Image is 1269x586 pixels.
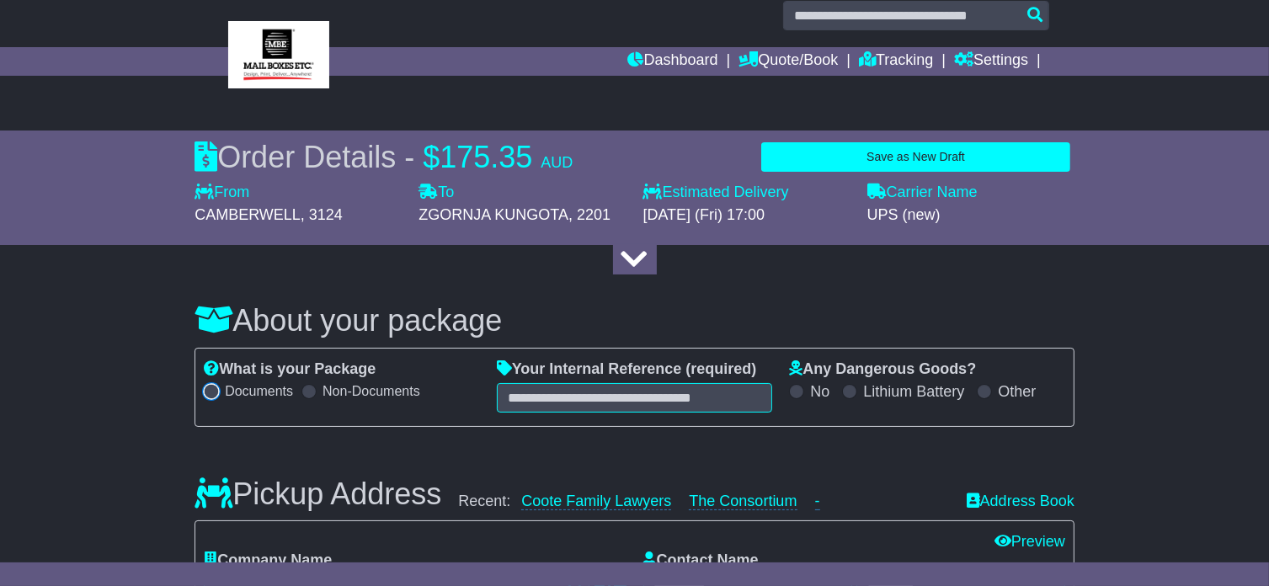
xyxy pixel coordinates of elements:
[643,551,759,570] label: Contact Name
[204,360,376,379] label: What is your Package
[998,383,1036,402] label: Other
[419,184,454,202] label: To
[761,142,1070,172] button: Save as New Draft
[225,383,293,399] label: Documents
[195,184,249,202] label: From
[642,206,850,225] div: [DATE] (Fri) 17:00
[642,184,850,202] label: Estimated Delivery
[419,206,568,223] span: ZGORNJA KUNGOTA
[627,47,717,76] a: Dashboard
[440,140,532,174] span: 175.35
[967,493,1074,511] a: Address Book
[863,383,964,402] label: Lithium Battery
[689,493,797,510] a: The Consortium
[810,383,829,402] label: No
[323,383,420,399] label: Non-Documents
[204,551,332,570] label: Company Name
[195,477,441,511] h3: Pickup Address
[301,206,343,223] span: , 3124
[423,140,440,174] span: $
[568,206,611,223] span: , 2201
[994,533,1065,550] a: Preview
[867,206,1074,225] div: UPS (new)
[867,184,978,202] label: Carrier Name
[738,47,838,76] a: Quote/Book
[954,47,1028,76] a: Settings
[815,493,820,510] a: -
[497,360,757,379] label: Your Internal Reference (required)
[195,139,573,175] div: Order Details -
[195,304,1074,338] h3: About your package
[195,206,301,223] span: CAMBERWELL
[859,47,933,76] a: Tracking
[789,360,976,379] label: Any Dangerous Goods?
[458,493,949,511] div: Recent:
[521,493,671,510] a: Coote Family Lawyers
[541,154,573,171] span: AUD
